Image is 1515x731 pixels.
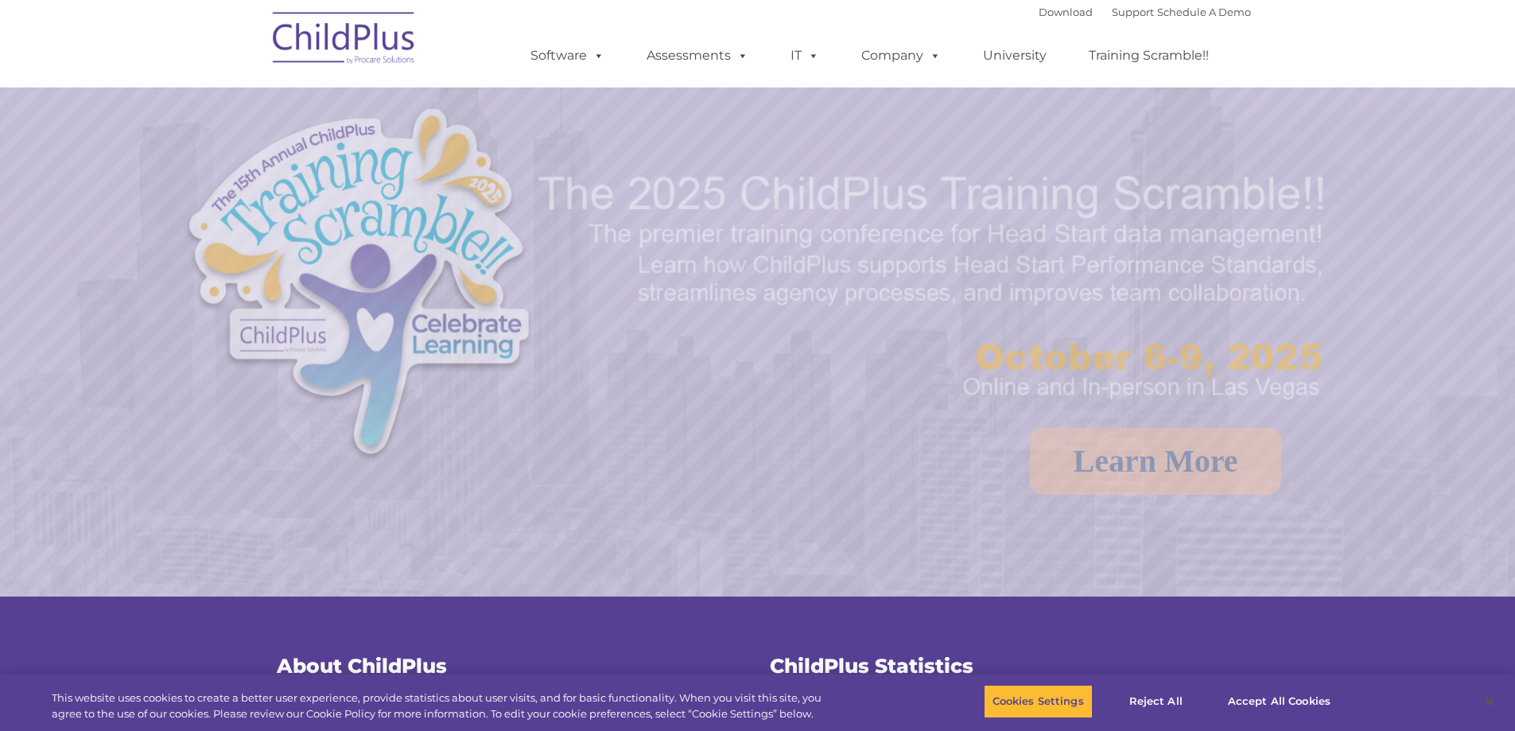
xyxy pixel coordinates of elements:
button: Accept All Cookies [1219,685,1339,718]
a: Download [1039,6,1093,18]
font: | [1039,6,1251,18]
a: Software [515,40,620,72]
button: Close [1472,684,1507,719]
a: Schedule A Demo [1157,6,1251,18]
div: This website uses cookies to create a better user experience, provide statistics about user visit... [52,690,833,721]
a: Assessments [631,40,764,72]
a: University [967,40,1062,72]
a: Company [845,40,957,72]
img: ChildPlus by Procare Solutions [265,1,424,80]
button: Reject All [1106,685,1206,718]
a: IT [775,40,835,72]
a: Learn More [1030,428,1282,495]
button: Cookies Settings [984,685,1093,718]
a: Training Scramble!! [1073,40,1225,72]
a: Support [1112,6,1154,18]
span: About ChildPlus [277,654,447,678]
span: ChildPlus Statistics [770,654,973,678]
